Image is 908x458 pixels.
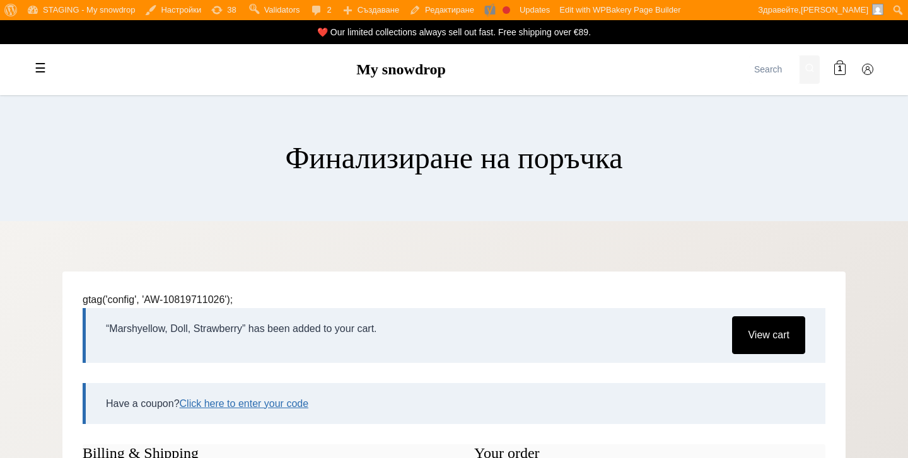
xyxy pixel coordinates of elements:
[827,57,853,83] a: 1
[503,6,510,14] div: Focus keyphrase not set
[749,55,800,84] input: Search
[838,64,842,76] span: 1
[285,140,622,176] h1: Финализиране на поръчка
[356,61,446,77] a: My snowdrop
[732,316,805,354] a: View cart
[180,398,309,409] a: Click here to enter your code
[801,5,868,14] span: [PERSON_NAME]
[28,56,53,81] label: Toggle mobile menu
[83,308,825,363] div: “Marshyellow, Doll, Strawberry” has been added to your cart.
[83,383,825,425] div: Have a coupon?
